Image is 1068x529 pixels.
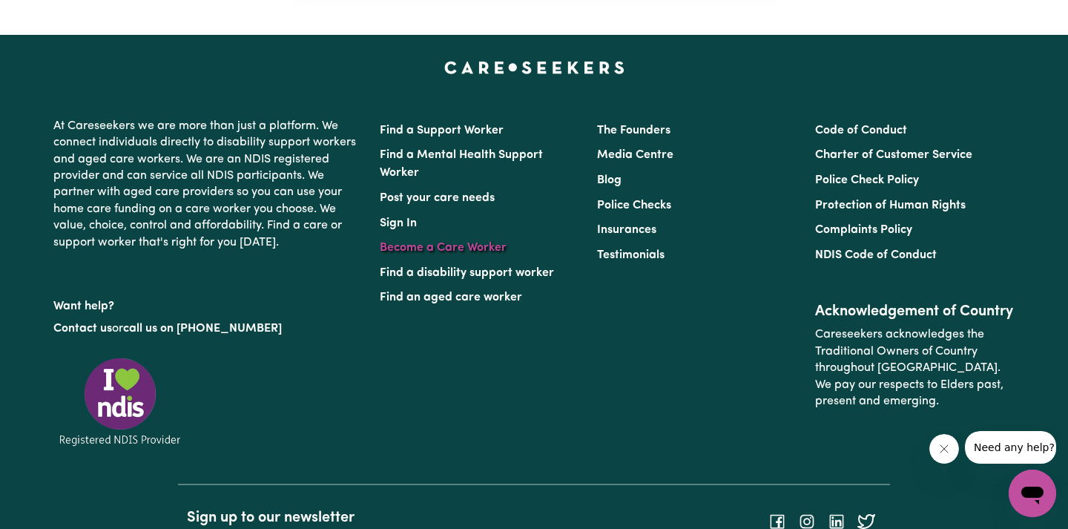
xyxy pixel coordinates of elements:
[815,249,937,261] a: NDIS Code of Conduct
[965,431,1056,464] iframe: Message from company
[380,242,507,254] a: Become a Care Worker
[597,125,670,137] a: The Founders
[815,125,907,137] a: Code of Conduct
[53,112,362,257] p: At Careseekers we are more than just a platform. We connect individuals directly to disability su...
[53,292,362,315] p: Want help?
[380,192,495,204] a: Post your care needs
[815,321,1015,415] p: Careseekers acknowledges the Traditional Owners of Country throughout [GEOGRAPHIC_DATA]. We pay o...
[53,323,112,335] a: Contact us
[1009,470,1056,517] iframe: Button to launch messaging window
[857,516,875,528] a: Follow Careseekers on Twitter
[380,292,522,303] a: Find an aged care worker
[597,200,671,211] a: Police Checks
[444,62,624,73] a: Careseekers home page
[187,509,525,527] h2: Sign up to our newsletter
[815,174,919,186] a: Police Check Policy
[597,149,673,161] a: Media Centre
[815,200,966,211] a: Protection of Human Rights
[597,249,665,261] a: Testimonials
[768,516,786,528] a: Follow Careseekers on Facebook
[815,149,972,161] a: Charter of Customer Service
[597,174,622,186] a: Blog
[815,224,912,236] a: Complaints Policy
[815,303,1015,321] h2: Acknowledgement of Country
[929,434,959,464] iframe: Close message
[380,267,554,279] a: Find a disability support worker
[380,217,417,229] a: Sign In
[53,355,187,448] img: Registered NDIS provider
[380,125,504,137] a: Find a Support Worker
[798,516,816,528] a: Follow Careseekers on Instagram
[597,224,656,236] a: Insurances
[828,516,845,528] a: Follow Careseekers on LinkedIn
[123,323,282,335] a: call us on [PHONE_NUMBER]
[53,315,362,343] p: or
[380,149,543,179] a: Find a Mental Health Support Worker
